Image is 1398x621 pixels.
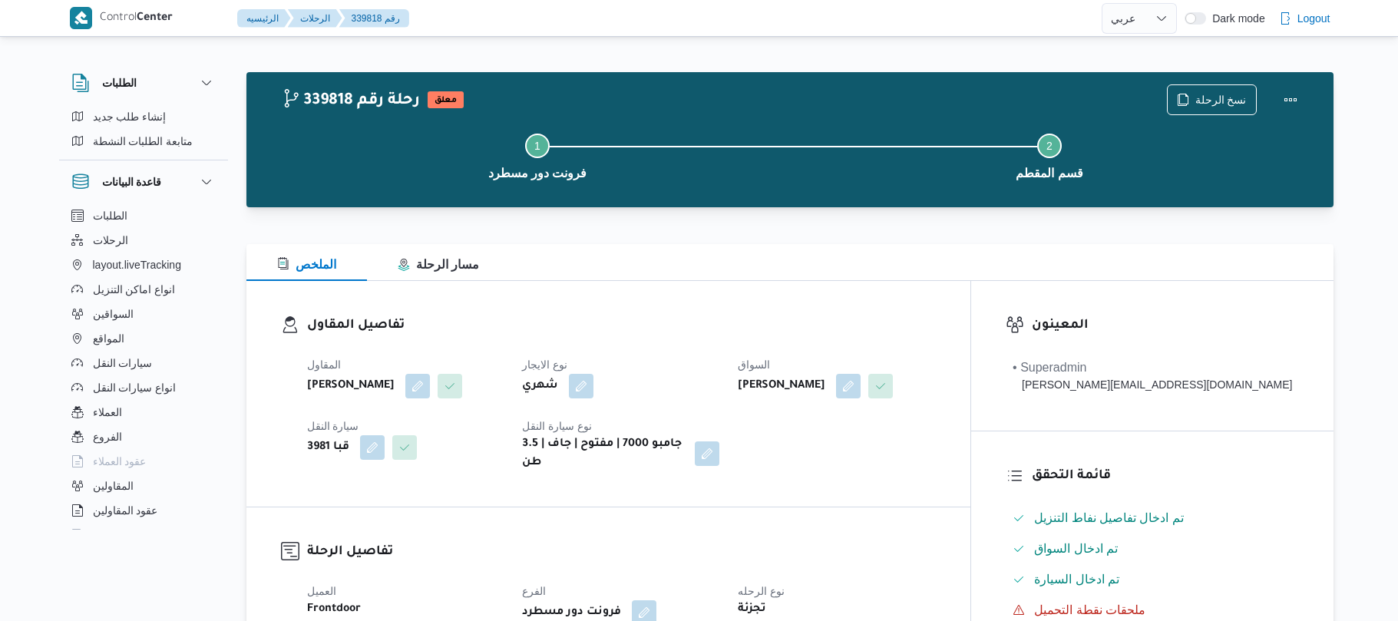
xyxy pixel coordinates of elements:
button: الرحلات [288,9,342,28]
span: الملخص [277,258,336,271]
button: قسم المقطم [794,115,1306,195]
span: السواق [738,358,770,371]
button: عقود العملاء [65,449,222,474]
b: [PERSON_NAME] [738,377,825,395]
span: عقود المقاولين [93,501,158,520]
span: مسار الرحلة [398,258,479,271]
button: فرونت دور مسطرد [282,115,794,195]
img: X8yXhbKr1z7QwAAAABJRU5ErkJggg== [70,7,92,29]
button: 339818 رقم [339,9,409,28]
h2: 339818 رحلة رقم [282,91,420,111]
span: المواقع [93,329,124,348]
button: السواقين [65,302,222,326]
button: تم ادخال تفاصيل نفاط التنزيل [1006,506,1298,530]
b: Frontdoor [307,600,361,619]
button: انواع سيارات النقل [65,375,222,400]
span: ملحقات نقطة التحميل [1034,603,1145,616]
span: المقاولين [93,477,134,495]
span: Dark mode [1206,12,1264,25]
b: Center [137,12,173,25]
button: سيارات النقل [65,351,222,375]
button: اجهزة التليفون [65,523,222,547]
div: • Superadmin [1013,358,1292,377]
span: العملاء [93,403,122,421]
b: جامبو 7000 | مفتوح | جاف | 3.5 طن [522,435,684,472]
span: العميل [307,585,336,597]
h3: الطلبات [102,74,137,92]
h3: قائمة التحقق [1032,466,1298,487]
span: معلق [428,91,464,108]
span: سيارة النقل [307,420,359,432]
h3: المعينون [1032,315,1298,336]
button: الرئيسيه [237,9,291,28]
span: المقاول [307,358,341,371]
span: layout.liveTracking [93,256,181,274]
button: نسخ الرحلة [1167,84,1257,115]
span: انواع سيارات النقل [93,378,177,397]
span: انواع اماكن التنزيل [93,280,176,299]
button: Actions [1275,84,1306,115]
span: ملحقات نقطة التحميل [1034,601,1145,619]
div: قاعدة البيانات [59,203,228,536]
div: الطلبات [59,104,228,160]
span: الطلبات [93,206,127,225]
div: [PERSON_NAME][EMAIL_ADDRESS][DOMAIN_NAME] [1013,377,1292,393]
button: العملاء [65,400,222,424]
span: تم ادخال السيارة [1034,573,1119,586]
b: [PERSON_NAME] [307,377,395,395]
button: قاعدة البيانات [71,173,216,191]
button: تم ادخال السواق [1006,537,1298,561]
button: متابعة الطلبات النشطة [65,129,222,154]
span: إنشاء طلب جديد [93,107,167,126]
span: تم ادخال تفاصيل نفاط التنزيل [1034,509,1184,527]
span: متابعة الطلبات النشطة [93,132,193,150]
button: الفروع [65,424,222,449]
span: نسخ الرحلة [1195,91,1247,109]
button: تم ادخال السيارة [1006,567,1298,592]
span: 2 [1046,140,1053,152]
span: نوع سيارة النقل [522,420,592,432]
span: Logout [1297,9,1330,28]
span: تم ادخال السواق [1034,540,1118,558]
h3: قاعدة البيانات [102,173,162,191]
button: الطلبات [71,74,216,92]
span: قسم المقطم [1016,164,1082,183]
span: • Superadmin mohamed.nabil@illa.com.eg [1013,358,1292,393]
h3: تفاصيل الرحلة [307,542,937,563]
span: سيارات النقل [93,354,153,372]
button: إنشاء طلب جديد [65,104,222,129]
button: Logout [1273,3,1337,34]
button: المواقع [65,326,222,351]
span: تم ادخال السواق [1034,542,1118,555]
button: الطلبات [65,203,222,228]
span: اجهزة التليفون [93,526,157,544]
button: انواع اماكن التنزيل [65,277,222,302]
b: تجزئة [738,600,766,619]
span: السواقين [93,305,134,323]
button: المقاولين [65,474,222,498]
b: قبا 3981 [307,438,349,457]
span: تم ادخال تفاصيل نفاط التنزيل [1034,511,1184,524]
span: نوع الرحله [738,585,785,597]
span: الرحلات [93,231,128,249]
span: الفرع [522,585,546,597]
span: 1 [534,140,540,152]
b: معلق [435,96,457,105]
h3: تفاصيل المقاول [307,315,937,336]
span: نوع الايجار [522,358,567,371]
span: تم ادخال السيارة [1034,570,1119,589]
span: عقود العملاء [93,452,147,471]
button: عقود المقاولين [65,498,222,523]
button: layout.liveTracking [65,253,222,277]
span: الفروع [93,428,122,446]
button: الرحلات [65,228,222,253]
span: فرونت دور مسطرد [488,164,587,183]
b: شهري [522,377,558,395]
